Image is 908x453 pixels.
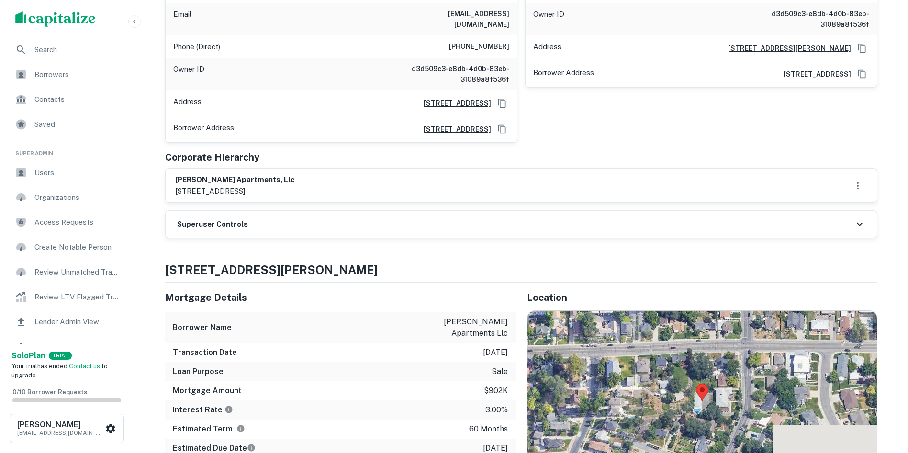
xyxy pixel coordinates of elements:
span: Review Unmatched Transactions [34,266,120,278]
h6: Borrower Name [173,322,232,333]
p: $902k [484,385,508,397]
h5: Corporate Hierarchy [165,150,259,165]
h5: Location [527,290,877,305]
p: 60 months [469,423,508,435]
h6: Estimated Term [173,423,245,435]
span: Borrowers [34,69,120,80]
button: Copy Address [855,67,869,81]
h6: [PHONE_NUMBER] [449,41,509,53]
a: SoloPlan [11,350,45,362]
h6: [EMAIL_ADDRESS][DOMAIN_NAME] [394,9,509,30]
h5: Mortgage Details [165,290,516,305]
span: 0 / 10 Borrower Requests [12,388,87,396]
p: Owner ID [533,9,564,30]
li: Super Admin [8,138,126,161]
a: Saved [8,113,126,136]
span: Search [34,44,120,55]
a: Borrowers [8,63,126,86]
h4: [STREET_ADDRESS][PERSON_NAME] [165,261,877,278]
span: Your trial has ended. to upgrade. [11,363,108,379]
h6: [PERSON_NAME] [17,421,103,429]
p: Borrower Address [533,67,594,81]
svg: Estimate is based on a standard schedule for this type of loan. [247,443,256,452]
p: [STREET_ADDRESS] [175,186,295,197]
h6: Superuser Controls [177,219,248,230]
a: Search [8,38,126,61]
a: [STREET_ADDRESS] [416,124,491,134]
p: Owner ID [173,64,204,85]
span: Access Requests [34,217,120,228]
a: [STREET_ADDRESS] [776,69,851,79]
a: [STREET_ADDRESS] [416,98,491,109]
svg: The interest rates displayed on the website are for informational purposes only and may be report... [224,405,233,414]
span: Organizations [34,192,120,203]
a: Contact us [69,363,100,370]
span: Lender Admin View [34,316,120,328]
button: Copy Address [495,96,509,110]
h6: d3d509c3-e8db-4d0b-83eb-31089a8f536f [754,9,869,30]
h6: Loan Purpose [173,366,224,377]
a: Users [8,161,126,184]
p: Phone (Direct) [173,41,220,53]
button: [PERSON_NAME][EMAIL_ADDRESS][DOMAIN_NAME] [10,414,124,443]
p: [DATE] [483,347,508,358]
span: Borrower Info Requests [34,341,120,353]
a: Borrower Info Requests [8,335,126,358]
a: Contacts [8,88,126,111]
h6: Transaction Date [173,347,237,358]
p: Address [173,96,202,110]
h6: Interest Rate [173,404,233,416]
p: Borrower Address [173,122,234,136]
a: Review Unmatched Transactions [8,261,126,284]
a: Create Notable Person [8,236,126,259]
button: Copy Address [855,41,869,55]
div: TRIAL [49,352,72,360]
a: [STREET_ADDRESS][PERSON_NAME] [720,43,851,54]
p: sale [492,366,508,377]
p: 3.00% [485,404,508,416]
span: Review LTV Flagged Transactions [34,291,120,303]
a: Organizations [8,186,126,209]
p: Email [173,9,191,30]
h6: Mortgage Amount [173,385,242,397]
a: Lender Admin View [8,310,126,333]
button: Copy Address [495,122,509,136]
h6: [PERSON_NAME] apartments, llc [175,175,295,186]
p: [EMAIL_ADDRESS][DOMAIN_NAME] [17,429,103,437]
a: Access Requests [8,211,126,234]
span: Contacts [34,94,120,105]
img: capitalize-logo.png [15,11,96,27]
iframe: Chat Widget [860,376,908,422]
span: Saved [34,119,120,130]
strong: Solo Plan [11,351,45,360]
a: Review LTV Flagged Transactions [8,286,126,309]
svg: Term is based on a standard schedule for this type of loan. [236,424,245,433]
p: Address [533,41,561,55]
span: Create Notable Person [34,242,120,253]
p: [PERSON_NAME] apartments llc [422,316,508,339]
span: Users [34,167,120,178]
h6: d3d509c3-e8db-4d0b-83eb-31089a8f536f [394,64,509,85]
